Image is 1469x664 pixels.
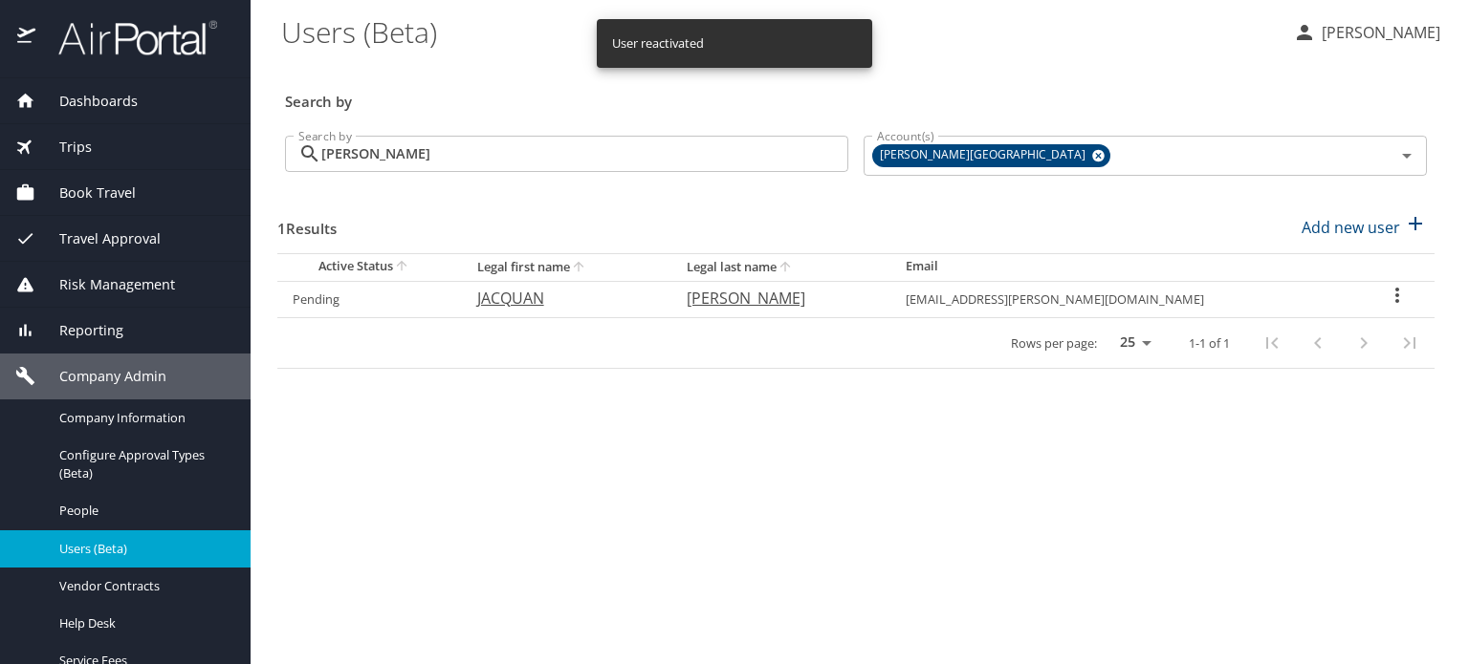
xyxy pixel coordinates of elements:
[35,91,138,112] span: Dashboards
[1316,21,1440,44] p: [PERSON_NAME]
[59,577,228,595] span: Vendor Contracts
[1189,337,1230,350] p: 1-1 of 1
[462,253,671,281] th: Legal first name
[277,253,1435,369] table: User Search Table
[1294,206,1435,248] button: Add new user
[35,366,166,387] span: Company Admin
[477,287,648,310] p: JACQUAN
[671,253,890,281] th: Legal last name
[872,144,1110,167] div: [PERSON_NAME][GEOGRAPHIC_DATA]
[35,182,136,203] span: Book Travel
[1393,142,1420,169] button: Open
[35,228,161,249] span: Travel Approval
[37,19,217,56] img: airportal-logo.png
[59,409,228,427] span: Company Information
[35,274,175,295] span: Risk Management
[570,259,589,277] button: sort
[281,2,1278,61] h1: Users (Beta)
[35,137,92,158] span: Trips
[393,258,412,276] button: sort
[277,253,462,281] th: Active Status
[777,259,796,277] button: sort
[285,79,1427,113] h3: Search by
[17,19,37,56] img: icon-airportal.png
[59,502,228,520] span: People
[1105,329,1158,357] select: rows per page
[59,446,228,482] span: Configure Approval Types (Beta)
[321,136,848,172] input: Search by name or email
[1285,15,1448,50] button: [PERSON_NAME]
[293,290,340,308] a: Pending
[687,287,867,310] p: [PERSON_NAME]
[59,540,228,558] span: Users (Beta)
[1011,337,1097,350] p: Rows per page:
[1302,216,1400,239] p: Add new user
[890,253,1360,281] th: Email
[59,614,228,632] span: Help Desk
[890,281,1360,317] td: [EMAIL_ADDRESS][PERSON_NAME][DOMAIN_NAME]
[277,206,337,240] h3: 1 Results
[612,25,704,62] div: User reactivated
[872,145,1097,165] span: [PERSON_NAME][GEOGRAPHIC_DATA]
[35,320,123,341] span: Reporting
